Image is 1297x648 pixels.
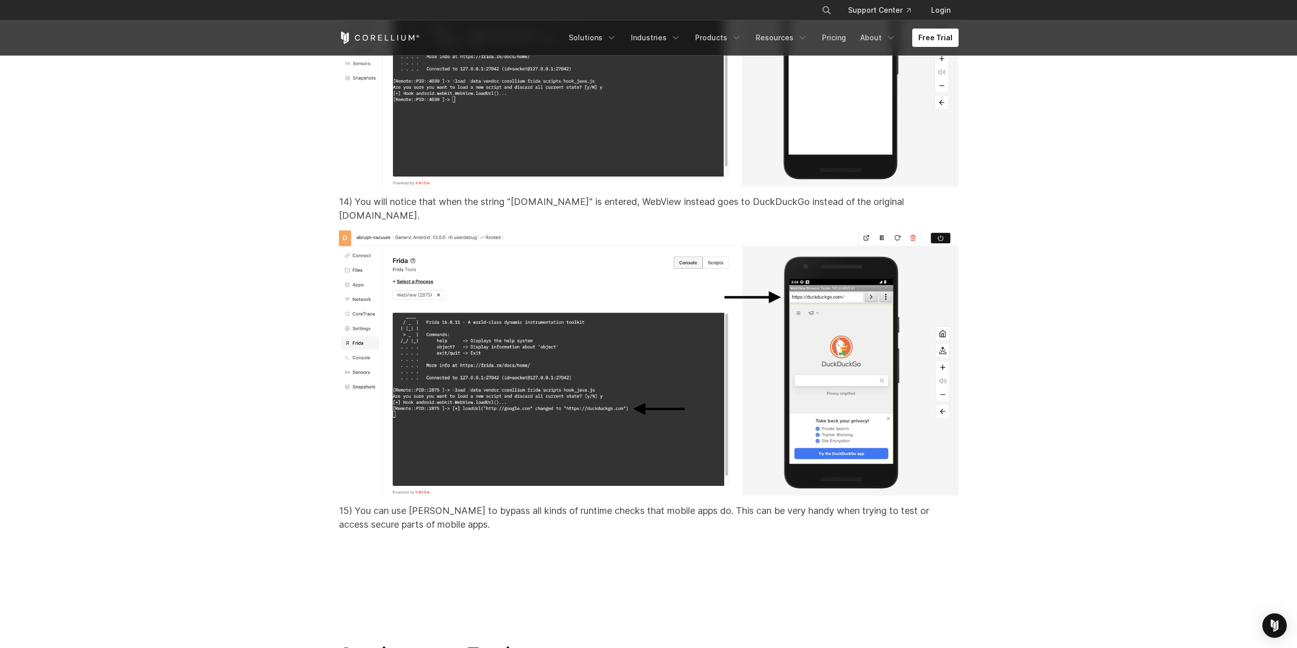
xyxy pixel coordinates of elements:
p: 15) You can use [PERSON_NAME] to bypass all kinds of runtime checks that mobile apps do. This can... [339,504,959,531]
div: Navigation Menu [809,1,959,19]
a: Industries [625,29,687,47]
button: Search [817,1,836,19]
a: Login [923,1,959,19]
div: Open Intercom Messenger [1262,613,1287,638]
a: Solutions [563,29,623,47]
div: Navigation Menu [563,29,959,47]
a: Resources [750,29,814,47]
p: 14) You will notice that when the string "[DOMAIN_NAME]" is entered, WebView instead goes to Duck... [339,195,959,222]
a: Products [689,29,748,47]
a: Support Center [840,1,919,19]
img: Screenshot%202023-07-12%20at%2015-04-59-png.png [339,230,959,496]
a: Free Trial [912,29,959,47]
a: About [854,29,902,47]
a: Corellium Home [339,32,420,44]
a: Pricing [816,29,852,47]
